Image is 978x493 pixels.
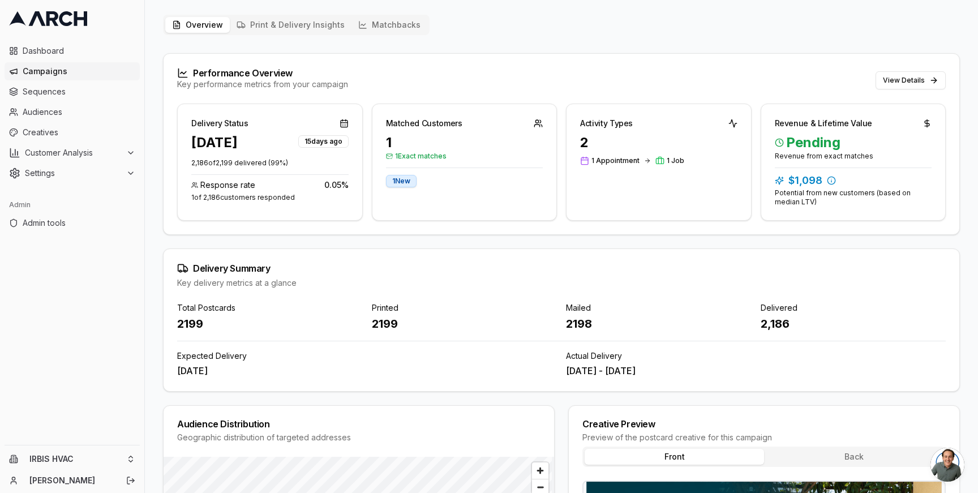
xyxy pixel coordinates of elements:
button: Customer Analysis [5,144,140,162]
div: [DATE] - [DATE] [566,364,946,378]
div: [DATE] [191,134,238,152]
div: $1,098 [775,173,932,188]
span: Audiences [23,106,135,118]
div: Delivered [761,302,946,314]
div: 2198 [566,316,752,332]
div: Delivery Status [191,118,248,129]
button: Front [585,449,764,465]
div: Preview of the postcard creative for this campaign [582,432,946,443]
div: Admin [5,196,140,214]
button: IRBIS HVAC [5,450,140,468]
div: 1 [386,134,543,152]
div: Actual Delivery [566,350,946,362]
span: Campaigns [23,66,135,77]
div: Matched Customers [386,118,462,129]
button: View Details [876,71,946,89]
span: Customer Analysis [25,147,122,158]
button: Settings [5,164,140,182]
div: Performance Overview [177,67,348,79]
a: Dashboard [5,42,140,60]
a: Creatives [5,123,140,142]
a: Admin tools [5,214,140,232]
div: 1 of 2,186 customers responded [191,193,349,202]
a: Audiences [5,103,140,121]
p: 2,186 of 2,199 delivered ( 99 %) [191,158,349,168]
div: Printed [372,302,557,314]
div: Geographic distribution of targeted addresses [177,432,541,443]
span: Sequences [23,86,135,97]
span: Settings [25,168,122,179]
span: 1 Exact matches [386,152,543,161]
span: Pending [775,134,932,152]
a: Sequences [5,83,140,101]
div: 1 New [386,175,417,187]
span: IRBIS HVAC [29,454,122,464]
button: Zoom in [532,462,548,479]
div: Key delivery metrics at a glance [177,277,946,289]
div: 2199 [372,316,557,332]
div: Revenue from exact matches [775,152,932,161]
div: Mailed [566,302,752,314]
div: 2199 [177,316,363,332]
button: Matchbacks [351,17,427,33]
button: 15days ago [298,134,349,148]
a: Campaigns [5,62,140,80]
button: Back [764,449,943,465]
div: Revenue & Lifetime Value [775,118,873,129]
div: [DATE] [177,364,557,378]
span: 1 Appointment [591,156,640,165]
a: Open chat [930,448,964,482]
button: Overview [165,17,230,33]
div: Creative Preview [582,419,946,428]
div: Key performance metrics from your campaign [177,79,348,90]
div: Expected Delivery [177,350,557,362]
span: Response rate [200,179,255,191]
button: Log out [123,473,139,488]
div: 15 days ago [298,135,349,148]
span: 0.05 % [324,179,349,191]
span: Admin tools [23,217,135,229]
div: Activity Types [580,118,633,129]
div: Audience Distribution [177,419,541,428]
a: [PERSON_NAME] [29,475,114,486]
div: Potential from new customers (based on median LTV) [775,188,932,207]
div: Total Postcards [177,302,363,314]
span: Dashboard [23,45,135,57]
span: 1 Job [667,156,684,165]
div: 2,186 [761,316,946,332]
div: Delivery Summary [177,263,946,274]
div: 2 [580,134,737,152]
span: Creatives [23,127,135,138]
button: Print & Delivery Insights [230,17,351,33]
